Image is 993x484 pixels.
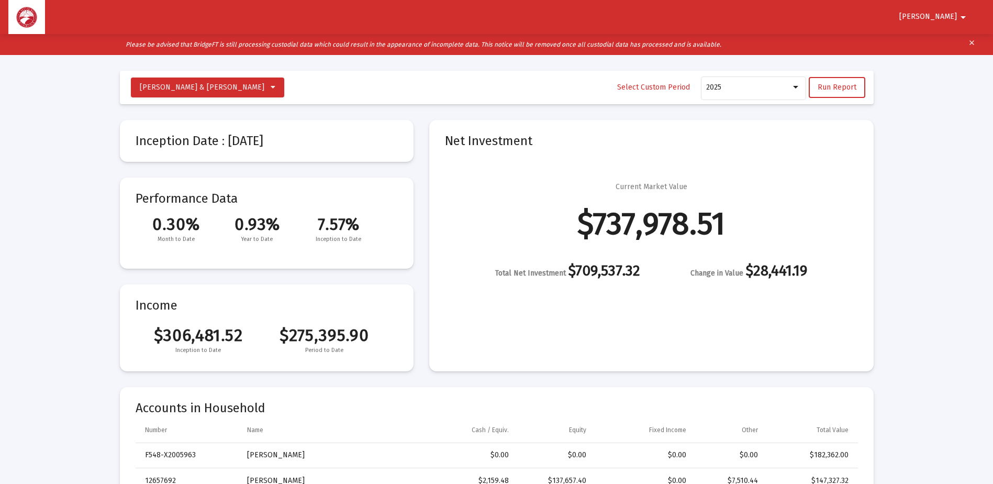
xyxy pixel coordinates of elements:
div: $0.00 [701,450,758,460]
td: Column Other [694,417,765,443]
span: $275,395.90 [261,325,387,345]
div: Cash / Equiv. [472,426,509,434]
mat-icon: clear [968,37,976,52]
img: Dashboard [16,7,37,28]
div: Current Market Value [616,182,687,192]
span: Month to Date [136,234,217,245]
span: Inception to Date [298,234,379,245]
div: $28,441.19 [690,266,807,279]
span: Inception to Date [136,345,262,356]
mat-card-title: Net Investment [445,136,858,146]
span: [PERSON_NAME] [899,13,957,21]
td: Column Equity [516,417,594,443]
div: Name [247,426,263,434]
div: $182,362.00 [773,450,848,460]
div: $709,537.32 [495,266,640,279]
mat-card-title: Accounts in Household [136,403,858,413]
span: Change in Value [690,269,743,278]
div: $0.00 [425,450,509,460]
td: Column Name [240,417,417,443]
mat-icon: arrow_drop_down [957,7,969,28]
span: Select Custom Period [617,83,690,92]
div: $0.00 [601,450,686,460]
span: 2025 [706,83,721,92]
mat-card-title: Income [136,300,398,311]
span: Year to Date [217,234,298,245]
td: Column Number [136,417,240,443]
td: F548-X2005963 [136,443,240,468]
span: 0.30% [136,214,217,234]
div: Equity [569,426,586,434]
span: Period to Date [261,345,387,356]
div: Other [742,426,758,434]
mat-card-title: Inception Date : [DATE] [136,136,398,146]
div: Total Value [817,426,849,434]
span: $306,481.52 [136,325,262,345]
button: [PERSON_NAME] & [PERSON_NAME] [131,78,284,97]
div: Number [145,426,167,434]
span: 0.93% [217,214,298,234]
div: $737,978.51 [577,218,726,229]
td: Column Cash / Equiv. [417,417,516,443]
div: $0.00 [523,450,586,460]
td: [PERSON_NAME] [240,443,417,468]
span: 7.57% [298,214,379,234]
td: Column Total Value [765,417,857,443]
div: Fixed Income [649,426,686,434]
button: Run Report [809,77,865,98]
td: Column Fixed Income [594,417,694,443]
span: [PERSON_NAME] & [PERSON_NAME] [140,83,264,92]
i: Please be advised that BridgeFT is still processing custodial data which could result in the appe... [126,41,721,48]
span: Run Report [818,83,856,92]
span: Total Net Investment [495,269,566,278]
button: [PERSON_NAME] [887,6,982,27]
mat-card-title: Performance Data [136,193,398,245]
